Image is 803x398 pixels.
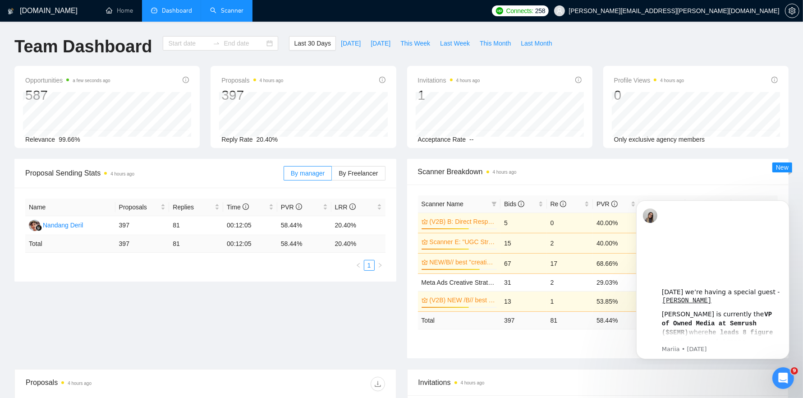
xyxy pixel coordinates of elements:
[296,204,302,210] span: info-circle
[331,216,385,235] td: 20.40%
[500,213,546,233] td: 5
[257,136,278,143] span: 20.40%
[785,7,799,14] span: setting
[493,170,517,175] time: 4 hours ago
[785,7,799,14] a: setting
[25,199,115,216] th: Name
[375,260,385,271] li: Next Page
[168,38,209,48] input: Start date
[418,166,778,177] span: Scanner Breakdown
[25,87,110,104] div: 587
[223,235,277,253] td: 00:12:05
[375,260,385,271] button: right
[336,36,366,51] button: [DATE]
[213,40,220,47] span: to
[371,380,385,388] span: download
[25,167,284,179] span: Proposal Sending Stats
[785,4,799,18] button: setting
[221,75,283,86] span: Proposals
[611,201,618,207] span: info-circle
[151,7,157,14] span: dashboard
[210,7,243,14] a: searchScanner
[560,201,566,207] span: info-circle
[364,260,375,271] li: 1
[791,367,798,375] span: 9
[422,239,428,245] span: crown
[418,377,778,388] span: Invitations
[395,36,435,51] button: This Week
[496,7,503,14] img: upwork-logo.png
[106,7,133,14] a: homeHome
[547,311,593,329] td: 81
[593,291,639,311] td: 53.85%
[430,217,496,227] a: (V2B) B: Direct Response Specialist
[535,6,545,16] span: 258
[516,36,557,51] button: Last Month
[115,199,170,216] th: Proposals
[110,171,134,176] time: 4 hours ago
[173,202,213,212] span: Replies
[115,235,170,253] td: 397
[25,136,55,143] span: Relevance
[491,201,497,207] span: filter
[418,87,480,104] div: 1
[500,233,546,253] td: 15
[614,75,684,86] span: Profile Views
[776,164,789,171] span: New
[353,260,364,271] li: Previous Page
[73,78,110,83] time: a few seconds ago
[169,216,223,235] td: 81
[504,200,524,208] span: Bids
[623,193,803,365] iframe: Intercom notifications message
[475,36,516,51] button: This Month
[422,297,428,303] span: crown
[461,380,485,385] time: 4 hours ago
[400,38,430,48] span: This Week
[371,38,390,48] span: [DATE]
[243,204,249,210] span: info-circle
[547,213,593,233] td: 0
[490,197,499,211] span: filter
[614,87,684,104] div: 0
[506,6,533,16] span: Connects:
[660,78,684,83] time: 4 hours ago
[418,136,466,143] span: Acceptance Rate
[260,78,284,83] time: 4 hours ago
[223,216,277,235] td: 00:12:05
[547,253,593,273] td: 17
[771,77,778,83] span: info-circle
[430,237,496,247] a: Scanner E: "UGC Strategy Focus"
[521,38,552,48] span: Last Month
[593,273,639,291] td: 29.03%
[422,200,463,208] span: Scanner Name
[551,200,567,208] span: Re
[43,220,83,230] div: Nandang Deril
[353,260,364,271] button: left
[500,273,546,291] td: 31
[36,225,42,231] img: gigradar-bm.png
[26,377,205,391] div: Proposals
[547,273,593,291] td: 2
[469,136,473,143] span: --
[213,40,220,47] span: swap-right
[169,199,223,216] th: Replies
[277,235,331,253] td: 58.44 %
[500,291,546,311] td: 13
[356,263,361,268] span: left
[364,260,374,270] a: 1
[119,202,159,212] span: Proposals
[597,200,618,208] span: PVR
[422,259,428,265] span: crown
[614,136,705,143] span: Only exclusive agency members
[593,311,639,329] td: 58.44 %
[29,220,40,231] img: ND
[224,38,265,48] input: End date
